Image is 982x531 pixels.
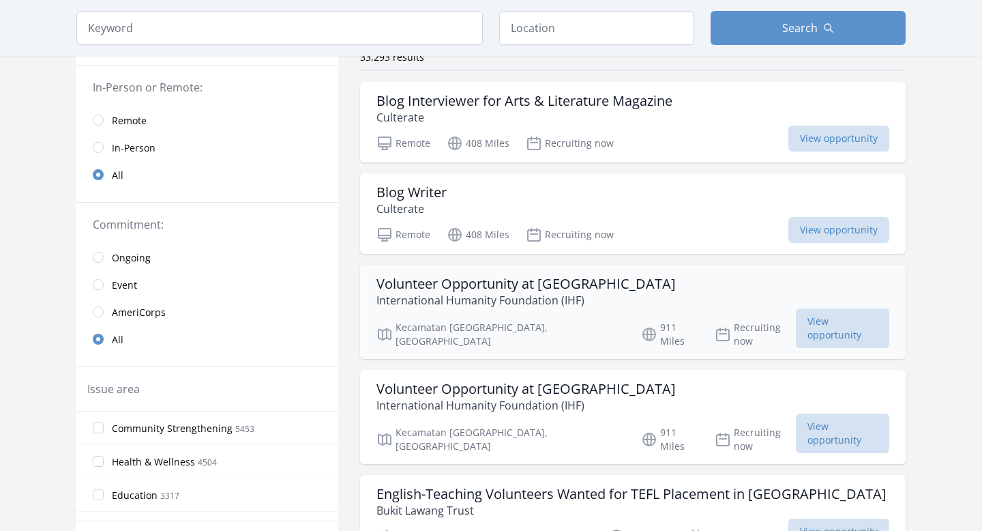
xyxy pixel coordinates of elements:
legend: Issue area [87,381,140,397]
h3: English-Teaching Volunteers Wanted for TEFL Placement in [GEOGRAPHIC_DATA] [376,486,887,502]
p: Culterate [376,109,672,126]
legend: In-Person or Remote: [93,79,322,96]
a: Volunteer Opportunity at [GEOGRAPHIC_DATA] International Humanity Foundation (IHF) Kecamatan [GEO... [360,370,906,464]
p: International Humanity Foundation (IHF) [376,292,676,308]
p: Kecamatan [GEOGRAPHIC_DATA], [GEOGRAPHIC_DATA] [376,426,625,453]
span: 33,293 results [360,51,424,63]
a: AmeriCorps [76,298,338,326]
p: Recruiting now [526,135,614,152]
a: All [76,161,338,188]
p: Remote [376,135,430,152]
span: Remote [112,114,147,128]
a: Ongoing [76,244,338,271]
h3: Volunteer Opportunity at [GEOGRAPHIC_DATA] [376,276,676,292]
a: Event [76,271,338,298]
span: Event [112,278,137,292]
a: Blog Interviewer for Arts & Literature Magazine Culterate Remote 408 Miles Recruiting now View op... [360,82,906,162]
p: International Humanity Foundation (IHF) [376,397,676,414]
a: Blog Writer Culterate Remote 408 Miles Recruiting now View opportunity [360,173,906,254]
h3: Blog Writer [376,184,447,201]
p: Recruiting now [715,321,796,348]
span: 5453 [235,423,254,435]
span: Health & Wellness [112,455,195,469]
a: In-Person [76,134,338,161]
span: 3317 [160,490,179,502]
input: Education 3317 [93,489,104,500]
p: 911 Miles [641,321,699,348]
legend: Commitment: [93,216,322,233]
a: Volunteer Opportunity at [GEOGRAPHIC_DATA] International Humanity Foundation (IHF) Kecamatan [GEO... [360,265,906,359]
span: AmeriCorps [112,306,166,319]
span: View opportunity [788,217,889,243]
p: 911 Miles [641,426,699,453]
p: 408 Miles [447,135,509,152]
p: 408 Miles [447,227,509,243]
span: Ongoing [112,251,151,265]
a: Remote [76,106,338,134]
button: Search [711,11,906,45]
p: Kecamatan [GEOGRAPHIC_DATA], [GEOGRAPHIC_DATA] [376,321,625,348]
p: Recruiting now [715,426,796,453]
a: All [76,326,338,353]
span: All [112,169,123,182]
h3: Blog Interviewer for Arts & Literature Magazine [376,93,672,109]
span: Education [112,489,158,502]
span: View opportunity [796,414,889,453]
input: Keyword [76,11,483,45]
p: Recruiting now [526,227,614,243]
p: Bukit Lawang Trust [376,502,887,519]
h3: Volunteer Opportunity at [GEOGRAPHIC_DATA] [376,381,676,397]
input: Community Strengthening 5453 [93,422,104,433]
span: View opportunity [796,308,889,348]
span: Community Strengthening [112,422,233,435]
span: 4504 [198,457,217,468]
p: Remote [376,227,430,243]
p: Culterate [376,201,447,217]
span: Search [782,20,818,36]
span: View opportunity [788,126,889,152]
span: In-Person [112,141,155,155]
span: All [112,333,123,347]
input: Health & Wellness 4504 [93,456,104,467]
input: Location [499,11,694,45]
